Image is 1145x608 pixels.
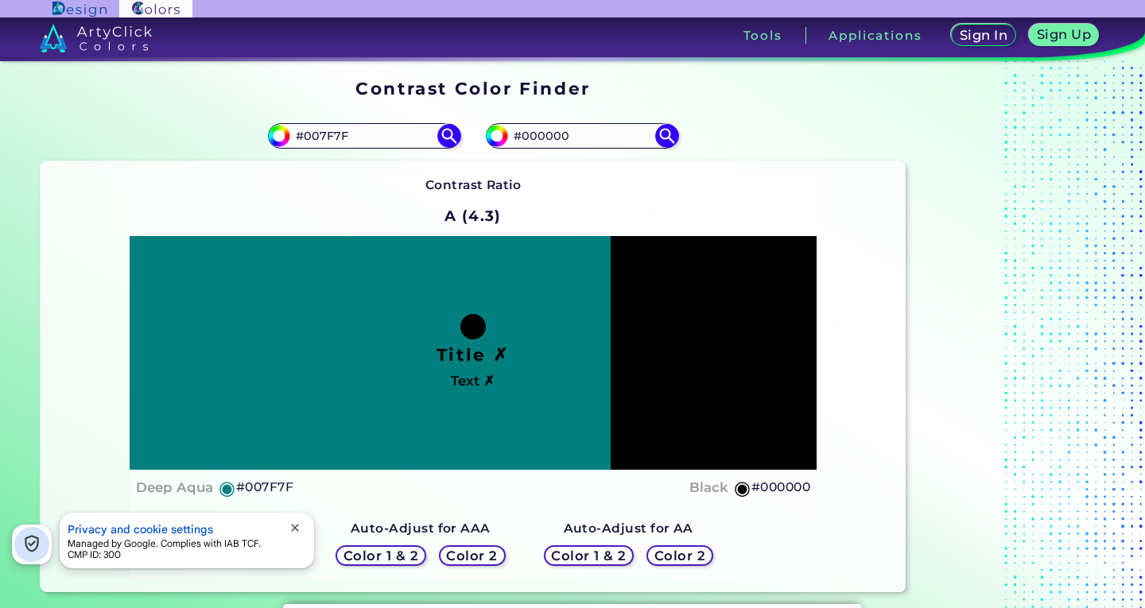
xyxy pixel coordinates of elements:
[655,124,679,148] img: icon search
[962,29,1006,41] h5: Sign In
[290,125,438,146] input: type color 1..
[449,550,495,562] h5: Color 2
[355,76,590,100] h1: Contrast Color Finder
[437,124,461,148] img: icon search
[1032,25,1095,45] a: Sign Up
[351,521,491,536] strong: Auto-Adjust for AAA
[829,29,922,41] h3: Applications
[734,478,751,498] h5: ◉
[657,550,703,562] h5: Color 2
[751,477,810,498] h5: #000000
[425,177,522,192] strong: Contrast Ratio
[555,550,623,562] h5: Color 1 & 2
[347,550,414,562] h5: Color 1 & 2
[219,478,236,498] h5: ◉
[508,125,656,146] input: type color 2..
[689,476,728,499] h4: Black
[136,476,213,499] h4: Deep Aqua
[954,25,1013,45] a: Sign In
[743,29,782,41] h3: Tools
[52,2,106,17] img: ArtyClick Design logo
[1039,29,1089,41] h5: Sign Up
[451,370,495,393] h4: Text ✗
[564,521,693,536] strong: Auto-Adjust for AA
[236,477,293,498] h5: #007F7F
[437,343,510,366] h1: Title ✗
[40,24,152,52] img: logo_artyclick_colors_white.svg
[437,199,508,234] h2: A (4.3)
[912,73,1111,598] iframe: Advertisement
